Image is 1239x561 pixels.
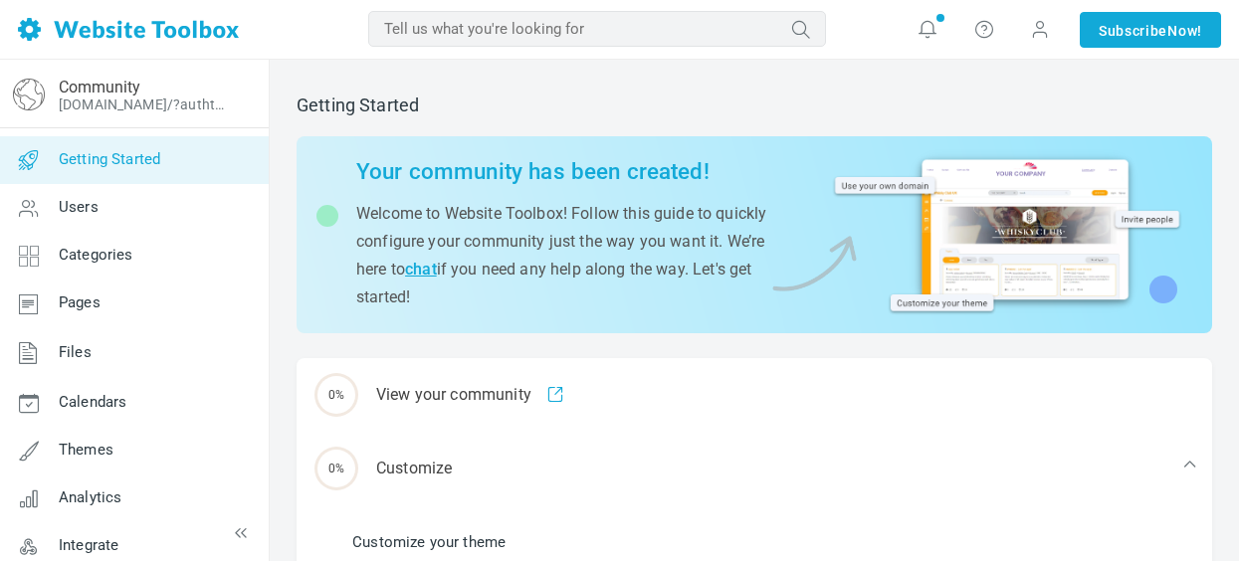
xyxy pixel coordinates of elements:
[297,432,1212,505] div: Customize
[59,198,99,216] span: Users
[59,96,232,112] a: [DOMAIN_NAME]/?authtoken=9ad0fd4cfc67b8ecbe9db41061f5ce11&rememberMe=1
[314,447,358,490] span: 0%
[297,358,1212,432] a: 0% View your community
[13,79,45,110] img: globe-icon.png
[59,293,101,311] span: Pages
[368,11,826,47] input: Tell us what you're looking for
[59,488,121,506] span: Analytics
[1080,12,1221,48] a: SubscribeNow!
[59,78,140,96] a: Community
[59,536,118,554] span: Integrate
[356,158,767,185] h2: Your community has been created!
[297,94,1212,116] h2: Getting Started
[297,358,1212,432] div: View your community
[59,150,160,168] span: Getting Started
[352,531,506,553] a: Customize your theme
[59,393,126,411] span: Calendars
[314,373,358,417] span: 0%
[1167,20,1202,42] span: Now!
[356,200,767,311] p: Welcome to Website Toolbox! Follow this guide to quickly configure your community just the way yo...
[405,260,437,279] a: chat
[59,246,133,264] span: Categories
[59,343,92,361] span: Files
[59,441,113,459] span: Themes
